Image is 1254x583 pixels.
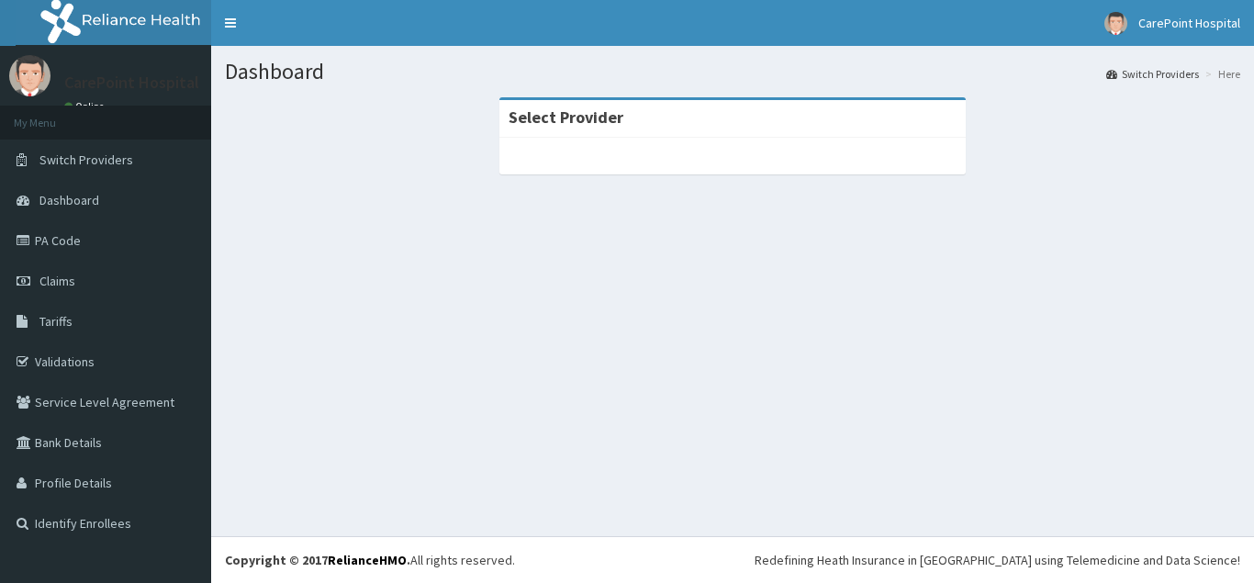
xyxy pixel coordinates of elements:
strong: Copyright © 2017 . [225,552,410,568]
span: Switch Providers [39,151,133,168]
span: CarePoint Hospital [1138,15,1240,31]
a: Online [64,100,108,113]
img: User Image [9,55,50,96]
footer: All rights reserved. [211,536,1254,583]
div: Redefining Heath Insurance in [GEOGRAPHIC_DATA] using Telemedicine and Data Science! [755,551,1240,569]
li: Here [1201,66,1240,82]
strong: Select Provider [509,107,623,128]
span: Claims [39,273,75,289]
span: Tariffs [39,313,73,330]
a: RelianceHMO [328,552,407,568]
a: Switch Providers [1106,66,1199,82]
img: User Image [1104,12,1127,35]
p: CarePoint Hospital [64,74,199,91]
h1: Dashboard [225,60,1240,84]
span: Dashboard [39,192,99,208]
